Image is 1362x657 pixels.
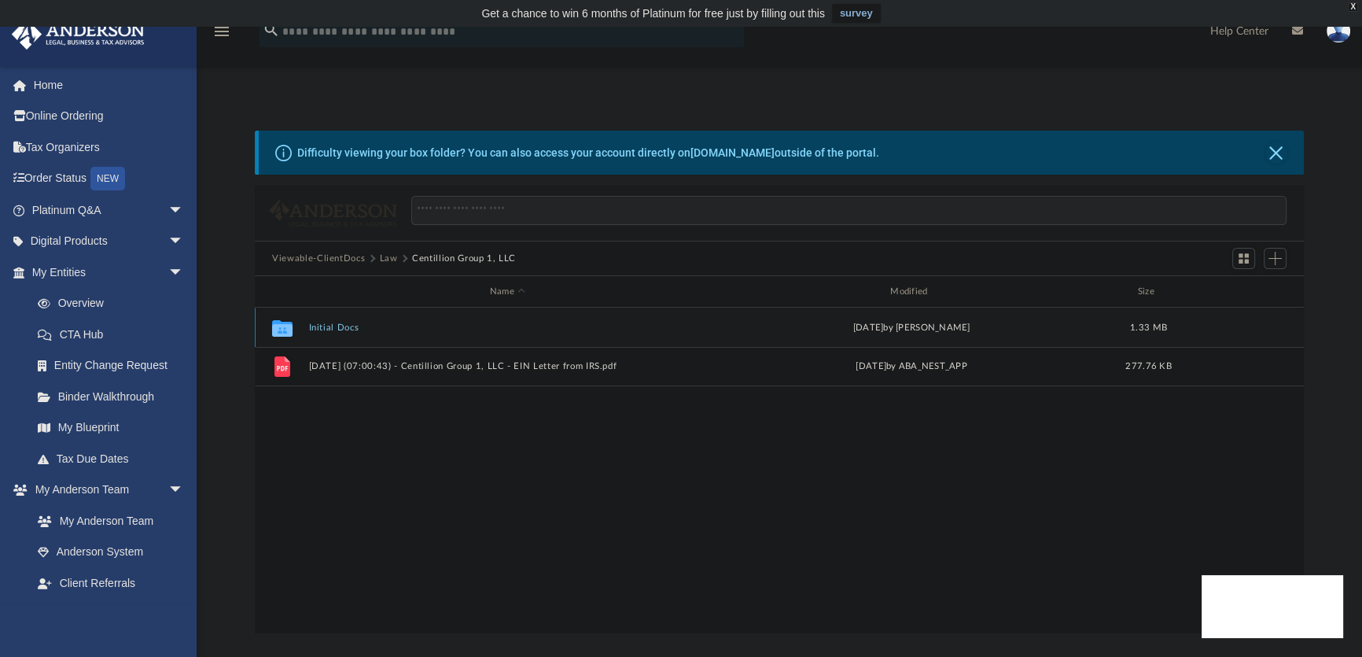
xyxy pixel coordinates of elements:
[412,252,516,266] button: Centillion Group 1, LLC
[11,226,208,257] a: Digital Productsarrow_drop_down
[22,319,208,350] a: CTA Hub
[1348,2,1358,12] div: close
[7,19,149,50] img: Anderson Advisors Platinum Portal
[1125,362,1171,371] span: 277.76 KB
[713,360,1110,374] div: [DATE] by ABA_NEST_APP
[11,131,208,163] a: Tax Organizers
[11,69,208,101] a: Home
[11,194,208,226] a: Platinum Q&Aarrow_drop_down
[1130,323,1167,332] span: 1.33 MB
[11,474,200,506] a: My Anderson Teamarrow_drop_down
[832,4,881,23] a: survey
[309,361,706,371] button: [DATE] (07:00:43) - Centillion Group 1, LLC - EIN Letter from IRS.pdf
[255,308,1304,633] div: grid
[168,226,200,258] span: arrow_drop_down
[1232,248,1256,270] button: Switch to Grid View
[1265,142,1287,164] button: Close
[168,257,200,289] span: arrow_drop_down
[712,285,1110,299] div: Modified
[272,252,365,266] button: Viewable-ClientDocs
[1117,285,1180,299] div: Size
[1187,285,1297,299] div: id
[212,30,231,41] a: menu
[690,146,775,159] a: [DOMAIN_NAME]
[168,599,200,631] span: arrow_drop_down
[481,4,825,23] div: Get a chance to win 6 months of Platinum for free just by filling out this
[308,285,706,299] div: Name
[168,194,200,227] span: arrow_drop_down
[22,350,208,382] a: Entity Change Request
[1327,20,1350,42] img: User Pic
[22,537,200,568] a: Anderson System
[297,145,879,161] div: Difficulty viewing your box folder? You can also access your account directly on outside of the p...
[713,321,1110,335] div: [DATE] by [PERSON_NAME]
[11,599,200,630] a: My Documentsarrow_drop_down
[22,381,208,412] a: Binder Walkthrough
[11,101,208,132] a: Online Ordering
[263,21,280,39] i: search
[309,323,706,333] button: Initial Docs
[168,474,200,507] span: arrow_drop_down
[22,443,208,474] a: Tax Due Dates
[22,567,200,599] a: Client Referrals
[22,505,192,537] a: My Anderson Team
[1264,248,1287,270] button: Add
[380,252,398,266] button: Law
[90,167,125,190] div: NEW
[22,288,208,319] a: Overview
[11,163,208,195] a: Order StatusNEW
[411,196,1287,226] input: Search files and folders
[22,412,200,444] a: My Blueprint
[262,285,301,299] div: id
[212,22,231,41] i: menu
[11,257,208,288] a: My Entitiesarrow_drop_down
